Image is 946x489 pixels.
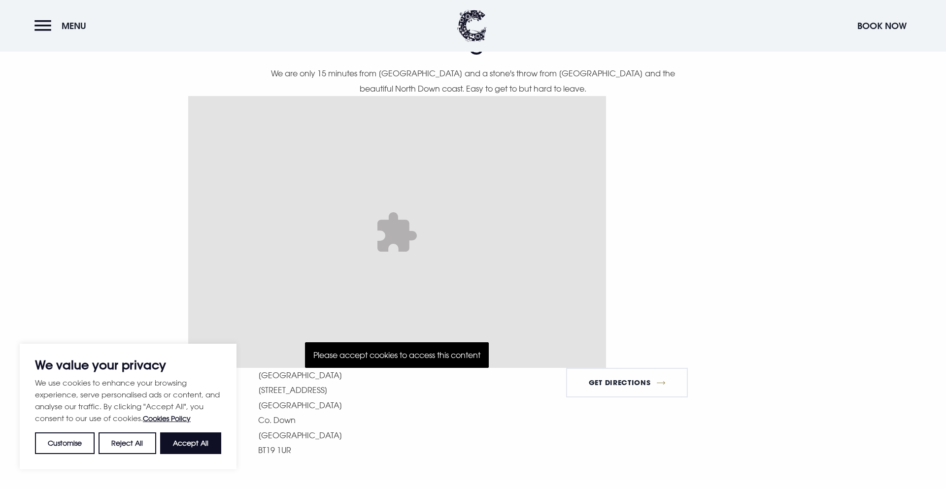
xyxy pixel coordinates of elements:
p: [GEOGRAPHIC_DATA] [STREET_ADDRESS] [GEOGRAPHIC_DATA] Co. Down [GEOGRAPHIC_DATA] BT19 1UR [258,368,342,457]
p: We value your privacy [35,359,221,371]
a: Cookies Policy [143,414,191,423]
button: Book Now [852,15,912,36]
a: Get Directions [566,368,688,397]
button: Customise [35,432,95,454]
div: We value your privacy [20,344,236,469]
button: Menu [34,15,91,36]
img: Clandeboye Lodge [457,10,487,42]
button: Accept All [160,432,221,454]
p: We use cookies to enhance your browsing experience, serve personalised ads or content, and analys... [35,377,221,424]
p: We are only 15 minutes from [GEOGRAPHIC_DATA] and a stone's throw from [GEOGRAPHIC_DATA] and the ... [258,66,688,96]
button: Reject All [99,432,156,454]
span: Menu [62,20,86,32]
p: Please accept cookies to access this content [305,342,489,368]
h2: Getting here [188,30,758,56]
